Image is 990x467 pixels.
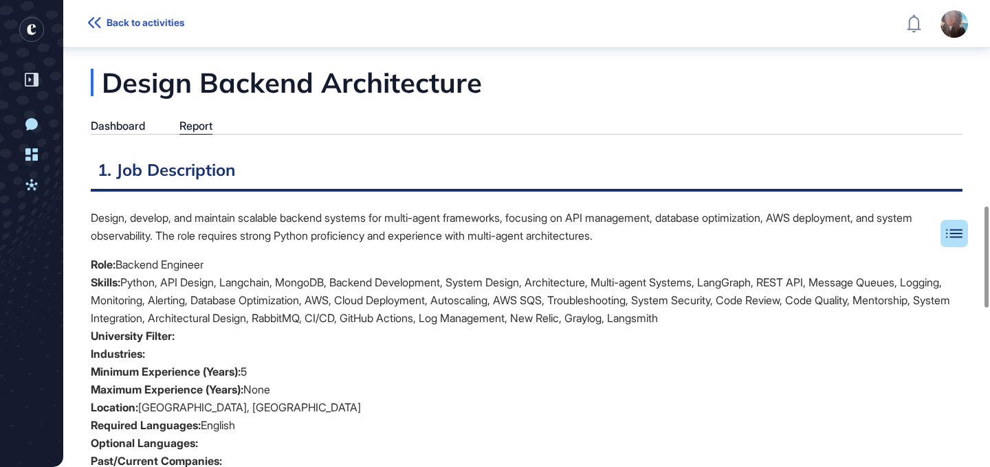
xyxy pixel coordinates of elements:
div: Report [179,119,212,133]
strong: Minimum Experience (Years): [91,365,241,378]
li: [GEOGRAPHIC_DATA], [GEOGRAPHIC_DATA] [91,398,962,416]
p: Design, develop, and maintain scalable backend systems for multi-agent frameworks, focusing on AP... [91,209,962,244]
img: user-avatar [940,10,968,38]
strong: Role: [91,258,115,271]
span: Back to activities [107,17,184,28]
strong: Required Languages: [91,418,201,432]
strong: University Filter: [91,329,175,343]
div: entrapeer-logo [19,17,44,42]
strong: Maximum Experience (Years): [91,383,243,396]
div: Dashboard [91,119,145,133]
li: Python, API Design, Langchain, MongoDB, Backend Development, System Design, Architecture, Multi-a... [91,273,962,327]
strong: Location: [91,400,138,414]
a: Back to activities [88,17,193,30]
strong: Skills: [91,275,120,289]
li: 5 [91,363,962,380]
li: None [91,380,962,398]
li: Backend Engineer [91,255,962,273]
strong: Optional Languages: [91,436,198,450]
h2: 1. Job Description [91,158,962,192]
strong: Industries: [91,347,145,361]
li: English [91,416,962,434]
div: Design Backend Architecture [91,69,619,96]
